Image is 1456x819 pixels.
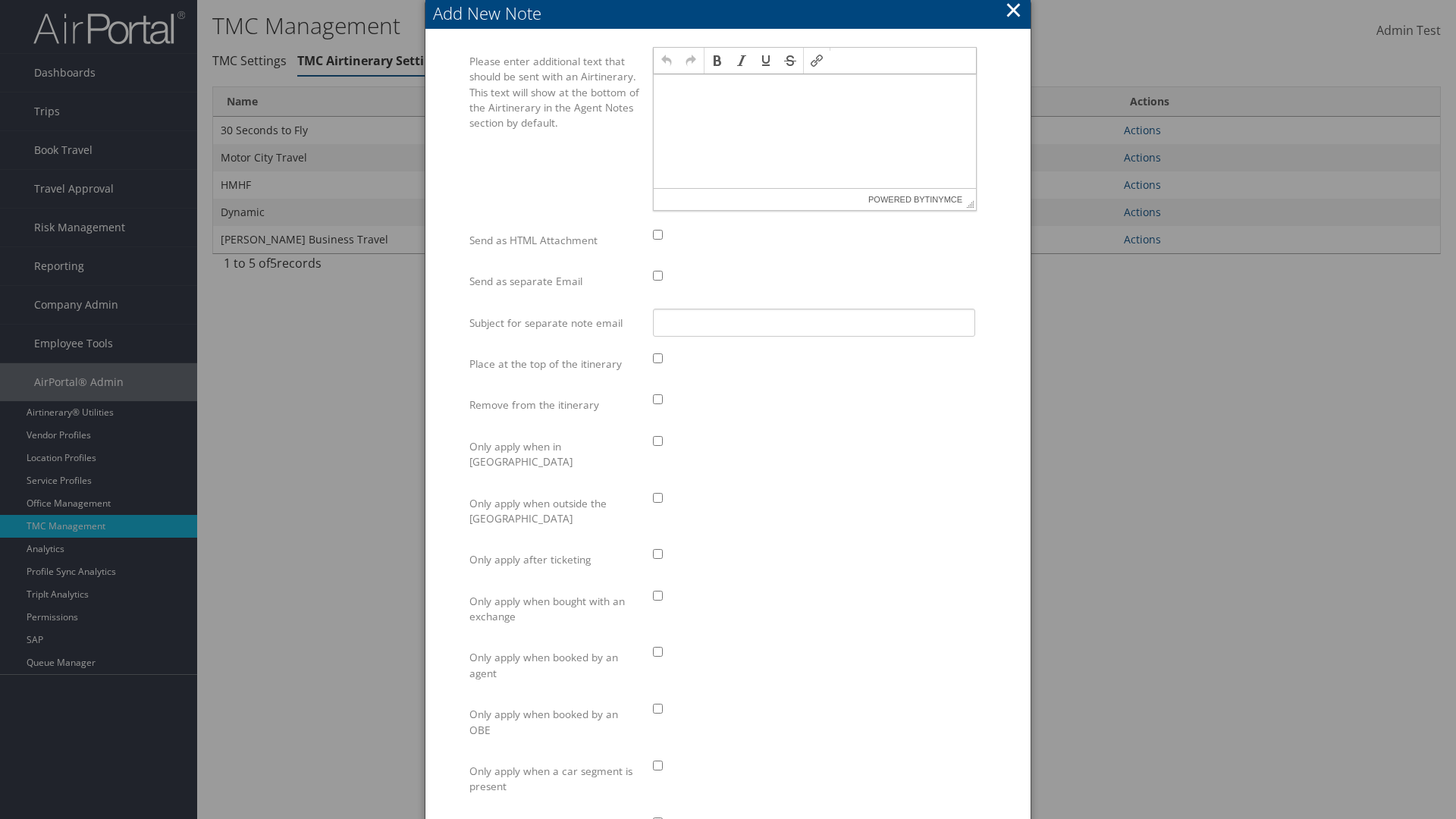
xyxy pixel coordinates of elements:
[469,350,642,378] label: Place at the top of the itinerary
[805,49,828,72] div: Insert/edit link
[469,643,642,688] label: Only apply when booked by an agent
[469,226,642,255] label: Send as HTML Attachment
[469,391,642,419] label: Remove from the itinerary
[469,489,642,534] label: Only apply when outside the [GEOGRAPHIC_DATA]
[469,700,642,745] label: Only apply when booked by an OBE
[868,189,962,210] span: Powered by
[469,309,642,337] label: Subject for separate note email
[469,47,642,138] label: Please enter additional text that should be sent with an Airtinerary. This text will show at the ...
[469,757,642,802] label: Only apply when a car segment is present
[755,49,777,72] div: Underline
[654,74,976,188] iframe: Rich Text Area. Press ALT-F9 for menu. Press ALT-F10 for toolbar. Press ALT-0 for help
[469,545,642,574] label: Only apply after ticketing
[469,432,642,477] label: Only apply when in [GEOGRAPHIC_DATA]
[706,49,729,72] div: Bold
[779,49,802,72] div: Strikethrough
[469,267,642,296] label: Send as separate Email
[433,2,1031,25] div: Add New Note
[679,49,702,72] div: Redo
[730,49,753,72] div: Italic
[655,49,678,72] div: Undo
[925,195,963,204] a: tinymce
[469,587,642,632] label: Only apply when bought with an exchange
